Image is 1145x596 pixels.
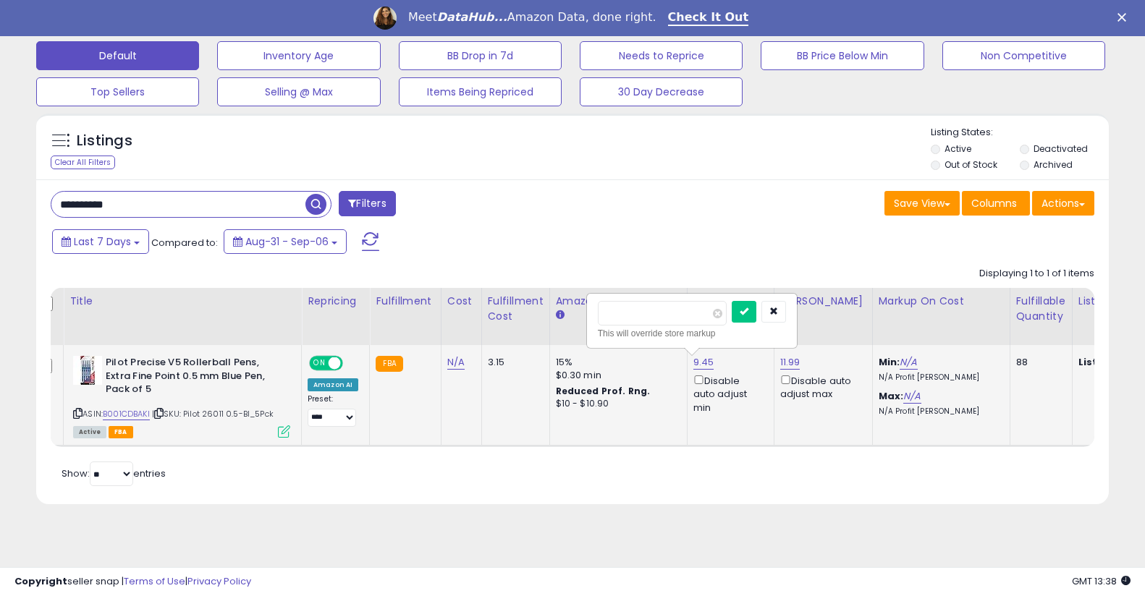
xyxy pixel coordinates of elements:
[1078,355,1144,369] b: Listed Price:
[1034,158,1073,171] label: Archived
[693,355,714,370] a: 9.45
[341,357,364,370] span: OFF
[488,294,544,324] div: Fulfillment Cost
[69,294,295,309] div: Title
[308,394,358,427] div: Preset:
[1034,142,1088,155] label: Deactivated
[872,288,1010,345] th: The percentage added to the cost of goods (COGS) that forms the calculator for Min & Max prices.
[151,236,218,250] span: Compared to:
[580,77,743,106] button: 30 Day Decrease
[556,294,681,309] div: Amazon Fees
[109,426,133,438] span: FBA
[979,267,1094,281] div: Displaying 1 to 1 of 1 items
[73,356,290,436] div: ASIN:
[437,10,507,24] i: DataHub...
[447,355,465,370] a: N/A
[1072,574,1131,588] span: 2025-09-15 13:38 GMT
[373,7,397,30] img: Profile image for Georgie
[945,158,997,171] label: Out of Stock
[74,234,131,249] span: Last 7 Days
[376,294,434,309] div: Fulfillment
[62,467,166,480] span: Show: entries
[780,372,861,401] div: Disable auto adjust max
[942,41,1105,70] button: Non Competitive
[931,126,1109,140] p: Listing States:
[598,326,786,341] div: This will override store markup
[879,389,904,403] b: Max:
[903,389,921,404] a: N/A
[780,355,800,370] a: 11.99
[339,191,395,216] button: Filters
[1032,191,1094,216] button: Actions
[761,41,924,70] button: BB Price Below Min
[1117,13,1132,22] div: Close
[556,369,676,382] div: $0.30 min
[14,574,67,588] strong: Copyright
[36,77,199,106] button: Top Sellers
[217,77,380,106] button: Selling @ Max
[224,229,347,254] button: Aug-31 - Sep-06
[879,372,999,383] p: N/A Profit [PERSON_NAME]
[308,378,358,391] div: Amazon AI
[217,41,380,70] button: Inventory Age
[971,196,1017,210] span: Columns
[780,294,866,309] div: [PERSON_NAME]
[376,356,402,372] small: FBA
[14,575,251,589] div: seller snap | |
[580,41,743,70] button: Needs to Reprice
[187,574,251,588] a: Privacy Policy
[556,309,565,322] small: Amazon Fees.
[51,156,115,169] div: Clear All Filters
[106,356,282,400] b: Pilot Precise V5 Rollerball Pens, Extra Fine Point 0.5 mm Blue Pen, Pack of 5
[1016,356,1061,369] div: 88
[879,406,999,417] p: N/A Profit [PERSON_NAME]
[52,229,149,254] button: Last 7 Days
[884,191,960,216] button: Save View
[488,356,538,369] div: 3.15
[124,574,185,588] a: Terms of Use
[668,10,749,26] a: Check It Out
[245,234,329,249] span: Aug-31 - Sep-06
[945,142,971,155] label: Active
[308,294,363,309] div: Repricing
[73,356,102,385] img: 417wora+Z-L._SL40_.jpg
[693,372,763,414] div: Disable auto adjust min
[103,408,150,420] a: B001CDBAKI
[900,355,917,370] a: N/A
[879,355,900,369] b: Min:
[962,191,1030,216] button: Columns
[310,357,329,370] span: ON
[879,294,1004,309] div: Markup on Cost
[36,41,199,70] button: Default
[399,77,562,106] button: Items Being Repriced
[556,385,651,397] b: Reduced Prof. Rng.
[399,41,562,70] button: BB Drop in 7d
[1016,294,1066,324] div: Fulfillable Quantity
[73,426,106,438] span: All listings currently available for purchase on Amazon
[77,131,132,151] h5: Listings
[556,398,676,410] div: $10 - $10.90
[408,10,656,25] div: Meet Amazon Data, done right.
[447,294,476,309] div: Cost
[556,356,676,369] div: 15%
[152,408,274,420] span: | SKU: Pilot 26011 0.5-Bl_5Pck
